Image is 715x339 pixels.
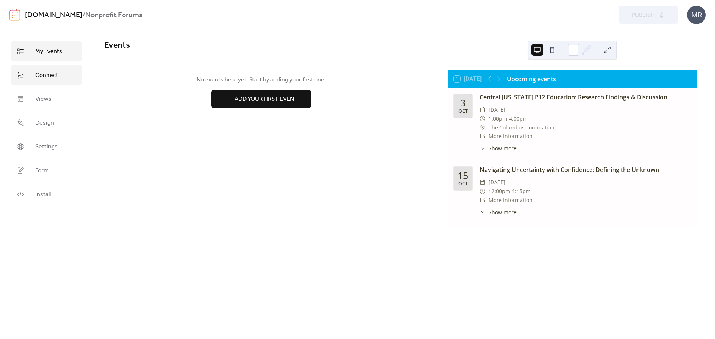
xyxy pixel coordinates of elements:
[35,166,49,175] span: Form
[85,8,142,22] b: Nonprofit Forums
[235,95,298,104] span: Add Your First Event
[687,6,706,24] div: MR
[35,143,58,151] span: Settings
[480,123,486,132] div: ​
[458,109,468,114] div: Oct
[104,37,130,54] span: Events
[480,114,486,123] div: ​
[460,98,465,108] div: 3
[489,132,533,140] a: More Information
[35,95,51,104] span: Views
[480,208,517,216] button: ​Show more
[480,196,486,205] div: ​
[35,119,54,128] span: Design
[507,114,509,123] span: -
[489,123,554,132] span: The Columbus Foundation
[480,208,486,216] div: ​
[9,9,20,21] img: logo
[480,178,486,187] div: ​
[11,184,82,204] a: Install
[480,93,667,101] a: Central [US_STATE] P12 Education: Research Findings & Discussion
[25,8,82,22] a: [DOMAIN_NAME]
[489,178,505,187] span: [DATE]
[35,190,51,199] span: Install
[211,90,311,108] button: Add Your First Event
[480,187,486,196] div: ​
[480,144,517,152] button: ​Show more
[480,132,486,141] div: ​
[489,208,517,216] span: Show more
[104,76,418,84] span: No events here yet. Start by adding your first one!
[11,137,82,157] a: Settings
[489,144,517,152] span: Show more
[11,160,82,180] a: Form
[11,41,82,61] a: My Events
[510,187,512,196] span: -
[480,105,486,114] div: ​
[11,89,82,109] a: Views
[480,144,486,152] div: ​
[35,47,62,56] span: My Events
[509,114,528,123] span: 4:00pm
[489,114,507,123] span: 1:00pm
[458,171,468,180] div: 15
[82,8,85,22] b: /
[35,71,58,80] span: Connect
[489,187,510,196] span: 12:00pm
[489,196,533,204] a: More Information
[480,166,659,174] a: Navigating Uncertainty with Confidence: Defining the Unknown
[512,187,531,196] span: 1:15pm
[458,182,468,186] div: Oct
[507,74,556,83] div: Upcoming events
[11,113,82,133] a: Design
[489,105,505,114] span: [DATE]
[11,65,82,85] a: Connect
[104,90,418,108] a: Add Your First Event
